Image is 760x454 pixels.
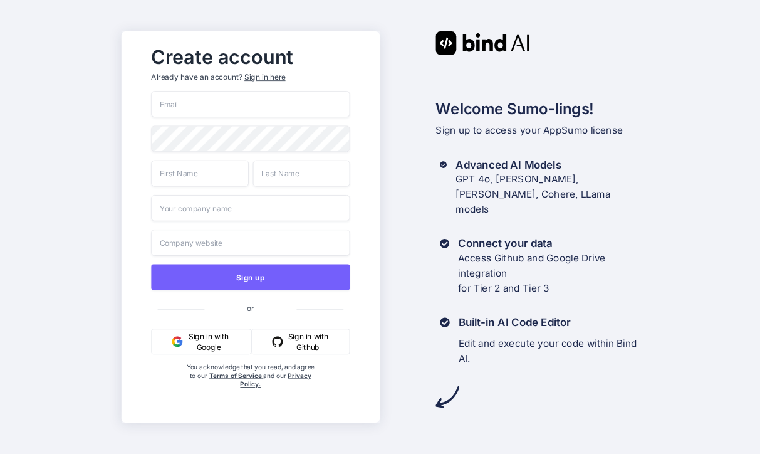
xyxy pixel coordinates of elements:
[253,161,350,187] input: Last Name
[209,371,264,379] a: Terms of Service
[152,265,350,290] button: Sign up
[205,295,297,322] span: or
[251,329,350,354] button: Sign in with Github
[152,72,350,83] p: Already have an account?
[172,336,183,347] img: google
[152,329,252,354] button: Sign in with Google
[436,31,530,55] img: Bind AI logo
[152,91,350,117] input: Email
[436,97,638,120] h2: Welcome Sumo-lings!
[459,236,638,251] h3: Connect your data
[152,230,350,256] input: Company website
[152,195,350,221] input: Your company name
[455,172,638,216] p: GPT 4o, [PERSON_NAME], [PERSON_NAME], Cohere, LLama models
[459,336,638,366] p: Edit and execute your code within Bind AI.
[152,48,350,65] h2: Create account
[436,123,638,138] p: Sign up to access your AppSumo license
[152,161,249,187] input: First Name
[185,363,317,414] div: You acknowledge that you read, and agree to our and our
[459,251,638,295] p: Access Github and Google Drive integration for Tier 2 and Tier 3
[436,385,459,408] img: arrow
[241,371,311,388] a: Privacy Policy.
[272,336,283,347] img: github
[244,72,285,83] div: Sign in here
[455,157,638,172] h3: Advanced AI Models
[459,315,638,330] h3: Built-in AI Code Editor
